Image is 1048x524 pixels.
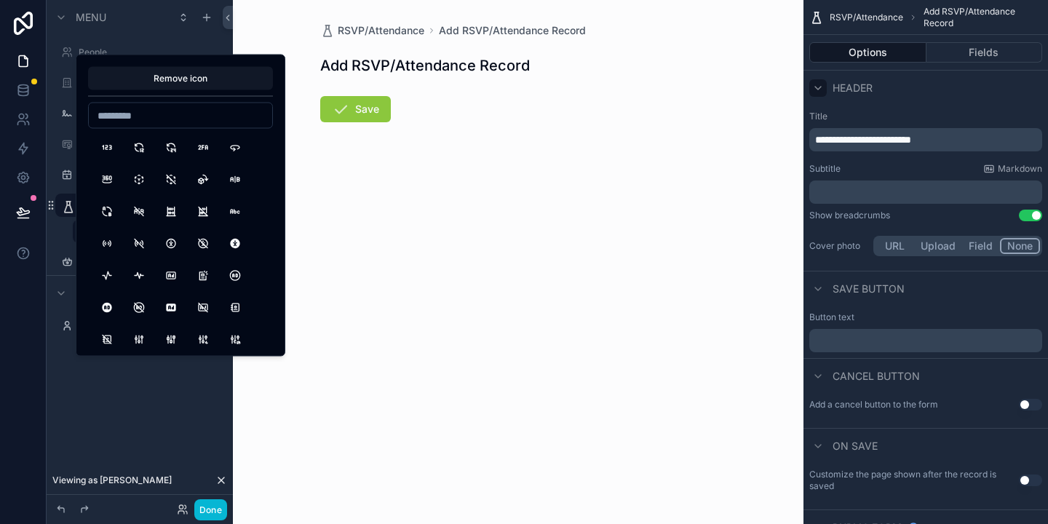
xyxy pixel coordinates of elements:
[158,135,184,161] button: 24Hours
[924,6,1042,29] span: Add RSVP/Attendance Record
[190,263,216,289] button: Ad2
[79,47,221,58] label: People
[809,180,1042,204] div: scrollable content
[809,210,890,221] div: Show breadcrumbs
[439,23,586,38] a: Add RSVP/Attendance Record
[809,469,1019,492] label: Customize the page shown after the record is saved
[926,42,1043,63] button: Fields
[158,295,184,321] button: AdFilled
[809,240,868,252] label: Cover photo
[126,135,152,161] button: 12Hours
[126,327,152,353] button: Adjustments
[222,295,248,321] button: AddressBook
[158,199,184,225] button: Abacus
[158,231,184,257] button: Accessible
[983,163,1042,175] a: Markdown
[94,263,120,289] button: Activity
[833,369,920,384] span: Cancel button
[94,295,120,321] button: AdCircleFilled
[338,23,424,38] span: RSVP/Attendance
[73,220,224,243] a: Add RSVP/Attendance Record
[94,135,120,161] button: 123
[809,399,938,410] label: Add a cancel button to the form
[809,329,1042,352] div: scrollable content
[126,295,152,321] button: AdCircleOff
[876,238,914,254] button: URL
[94,167,120,193] button: 360View
[190,135,216,161] button: 2fa
[190,295,216,321] button: AdOff
[998,163,1042,175] span: Markdown
[833,282,905,296] span: Save button
[222,231,248,257] button: AccessibleOffFilled
[222,167,248,193] button: AB
[126,167,152,193] button: 3dCubeSphere
[833,439,878,453] span: On save
[52,475,172,486] span: Viewing as [PERSON_NAME]
[830,12,903,23] span: RSVP/Attendance
[190,231,216,257] button: AccessibleOff
[222,135,248,161] button: 360
[158,327,184,353] button: AdjustmentsAlt
[94,199,120,225] button: AB2
[190,167,216,193] button: 3dRotate
[222,263,248,289] button: AdCircle
[809,111,1042,122] label: Title
[1000,238,1040,254] button: None
[76,10,106,25] span: Menu
[320,55,530,76] h1: Add RSVP/Attendance Record
[194,499,227,520] button: Done
[190,327,216,353] button: AdjustmentsBolt
[94,327,120,353] button: AddressBookOff
[809,128,1042,151] div: scrollable content
[222,327,248,353] button: AdjustmentsCancel
[914,238,962,254] button: Upload
[962,238,1001,254] button: Field
[222,199,248,225] button: Abc
[158,263,184,289] button: Ad
[126,263,152,289] button: ActivityHeartbeat
[809,311,854,323] label: Button text
[190,199,216,225] button: AbacusOff
[809,42,926,63] button: Options
[833,81,873,95] span: Header
[809,163,841,175] label: Subtitle
[94,231,120,257] button: AccessPoint
[320,23,424,38] a: RSVP/Attendance
[320,96,391,122] button: Save
[126,199,152,225] button: ABOff
[158,167,184,193] button: 3dCubeSphereOff
[88,67,273,90] button: Remove icon
[126,231,152,257] button: AccessPointOff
